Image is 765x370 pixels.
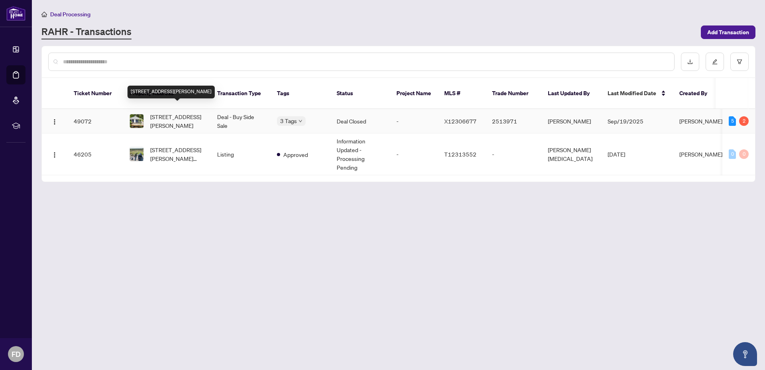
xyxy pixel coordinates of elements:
[729,116,736,126] div: 5
[48,148,61,161] button: Logo
[541,78,601,109] th: Last Updated By
[707,26,749,39] span: Add Transaction
[737,59,742,65] span: filter
[390,133,438,175] td: -
[679,151,722,158] span: [PERSON_NAME]
[486,109,541,133] td: 2513971
[330,78,390,109] th: Status
[608,89,656,98] span: Last Modified Date
[130,147,143,161] img: thumbnail-img
[712,59,718,65] span: edit
[6,6,25,21] img: logo
[608,117,643,125] span: Sep/19/2025
[681,53,699,71] button: download
[730,53,749,71] button: filter
[41,25,131,39] a: RAHR - Transactions
[12,348,21,360] span: FD
[444,117,477,125] span: X12306677
[679,117,722,125] span: [PERSON_NAME]
[733,342,757,366] button: Open asap
[283,150,308,159] span: Approved
[130,114,143,128] img: thumbnail-img
[48,115,61,127] button: Logo
[601,78,673,109] th: Last Modified Date
[298,119,302,123] span: down
[541,109,601,133] td: [PERSON_NAME]
[211,109,271,133] td: Deal - Buy Side Sale
[50,11,90,18] span: Deal Processing
[541,133,601,175] td: [PERSON_NAME][MEDICAL_DATA]
[123,78,211,109] th: Property Address
[687,59,693,65] span: download
[127,86,215,98] div: [STREET_ADDRESS][PERSON_NAME]
[330,109,390,133] td: Deal Closed
[330,133,390,175] td: Information Updated - Processing Pending
[67,78,123,109] th: Ticket Number
[729,149,736,159] div: 0
[390,78,438,109] th: Project Name
[390,109,438,133] td: -
[211,78,271,109] th: Transaction Type
[486,133,541,175] td: -
[51,119,58,125] img: Logo
[739,116,749,126] div: 2
[150,145,204,163] span: [STREET_ADDRESS][PERSON_NAME][PERSON_NAME]
[280,116,297,125] span: 3 Tags
[271,78,330,109] th: Tags
[150,112,204,130] span: [STREET_ADDRESS][PERSON_NAME]
[701,25,755,39] button: Add Transaction
[211,133,271,175] td: Listing
[444,151,477,158] span: T12313552
[739,149,749,159] div: 0
[51,152,58,158] img: Logo
[67,133,123,175] td: 46205
[67,109,123,133] td: 49072
[608,151,625,158] span: [DATE]
[706,53,724,71] button: edit
[438,78,486,109] th: MLS #
[486,78,541,109] th: Trade Number
[41,12,47,17] span: home
[673,78,721,109] th: Created By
